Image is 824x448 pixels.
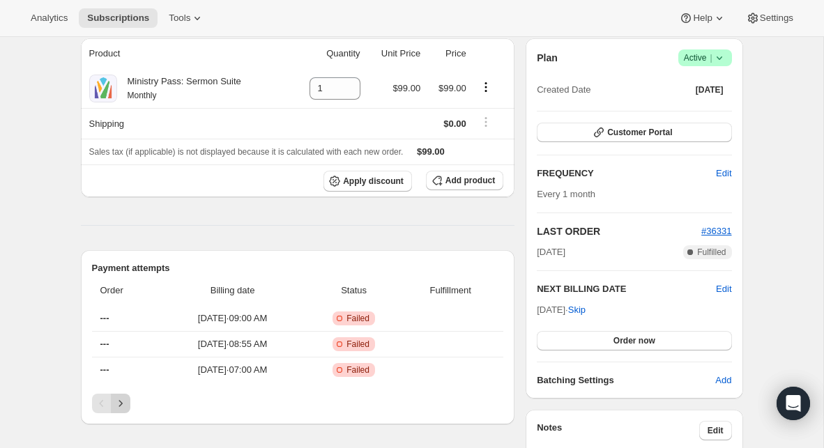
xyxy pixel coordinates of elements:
span: Order now [613,335,655,346]
span: Active [684,51,726,65]
span: Failed [346,339,369,350]
span: Every 1 month [537,189,595,199]
th: Product [81,38,289,69]
span: Edit [716,167,731,180]
a: #36331 [701,226,731,236]
th: Shipping [81,108,289,139]
span: [DATE] [537,245,565,259]
nav: Pagination [92,394,504,413]
span: $99.00 [392,83,420,93]
span: Billing date [163,284,302,298]
h2: Plan [537,51,558,65]
button: Analytics [22,8,76,28]
span: --- [100,313,109,323]
span: [DATE] · 07:00 AM [163,363,302,377]
button: Apply discount [323,171,412,192]
span: Failed [346,313,369,324]
button: Subscriptions [79,8,158,28]
span: [DATE] · [537,304,586,315]
span: Skip [568,303,586,317]
span: $0.00 [443,118,466,129]
span: Add product [445,175,495,186]
h3: Notes [537,421,699,440]
button: Customer Portal [537,123,731,142]
h2: LAST ORDER [537,224,701,238]
span: [DATE] · 09:00 AM [163,311,302,325]
span: Fulfillment [406,284,495,298]
th: Unit Price [365,38,425,69]
button: [DATE] [687,80,732,100]
h2: Payment attempts [92,261,504,275]
button: Add [707,369,740,392]
span: Apply discount [343,176,404,187]
button: #36331 [701,224,731,238]
span: $99.00 [417,146,445,157]
span: $99.00 [438,83,466,93]
h2: NEXT BILLING DATE [537,282,716,296]
span: Add [715,373,731,387]
button: Edit [699,421,732,440]
button: Skip [560,299,594,321]
button: Settings [738,8,802,28]
span: Analytics [31,13,68,24]
button: Edit [708,162,740,185]
span: Settings [760,13,793,24]
span: --- [100,364,109,375]
span: Help [693,13,712,24]
h6: Batching Settings [537,373,715,387]
span: [DATE] [696,84,724,95]
button: Shipping actions [475,114,497,130]
button: Edit [716,282,731,296]
div: Ministry Pass: Sermon Suite [117,75,241,102]
span: --- [100,339,109,349]
span: Tools [169,13,190,24]
button: Add product [426,171,503,190]
h2: FREQUENCY [537,167,716,180]
button: Order now [537,331,731,350]
span: | [710,52,712,63]
span: Customer Portal [607,127,672,138]
span: [DATE] · 08:55 AM [163,337,302,351]
th: Quantity [289,38,365,69]
th: Price [425,38,471,69]
span: Fulfilled [697,247,726,258]
span: Status [310,284,397,298]
button: Product actions [475,79,497,95]
button: Next [111,394,130,413]
small: Monthly [128,91,157,100]
button: Help [671,8,734,28]
span: Created Date [537,83,590,97]
span: Subscriptions [87,13,149,24]
img: product img [89,75,117,102]
div: Open Intercom Messenger [777,387,810,420]
span: Sales tax (if applicable) is not displayed because it is calculated with each new order. [89,147,404,157]
th: Order [92,275,160,306]
span: Failed [346,364,369,376]
button: Tools [160,8,213,28]
span: Edit [708,425,724,436]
